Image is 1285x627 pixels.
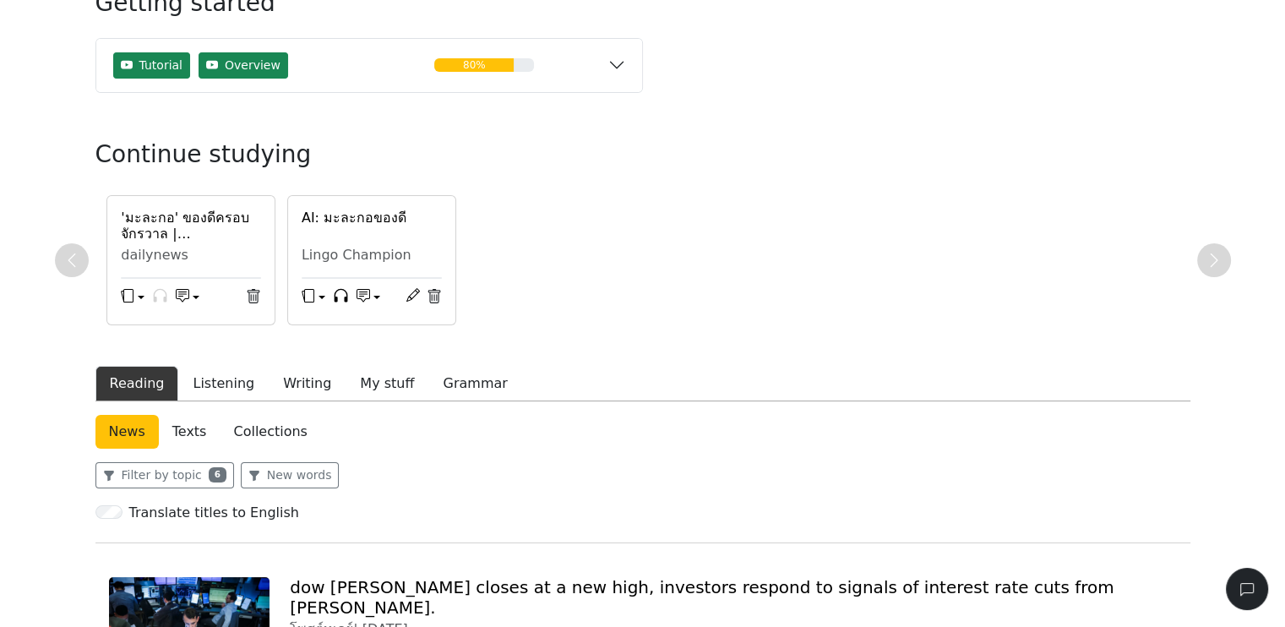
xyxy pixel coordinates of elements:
[113,52,190,79] button: Tutorial
[225,57,280,74] span: Overview
[159,415,221,449] a: Texts
[121,210,261,242] a: 'มะละกอ' ของดีครอบจักรวาล | [PERSON_NAME]
[209,467,226,483] span: 6
[302,210,442,226] a: AI: มะละกอของดี
[220,415,320,449] a: Collections
[95,140,687,169] h3: Continue studying
[269,366,346,401] button: Writing
[290,577,1113,618] a: dow [PERSON_NAME] closes at a new high, investors respond to signals of interest rate cuts from [...
[443,373,507,394] div: Grammar
[302,247,442,264] div: Lingo Champion
[139,57,182,74] span: Tutorial
[434,58,514,72] div: 80%
[178,366,269,401] button: Listening
[241,462,340,488] button: New words
[96,39,642,92] button: TutorialOverview80%
[129,504,299,521] h6: Translate titles to English
[199,52,288,79] button: Overview
[95,366,179,401] button: Reading
[346,366,428,401] button: My stuff
[121,247,261,264] div: dailynews
[95,462,234,488] button: Filter by topic6
[95,415,159,449] a: News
